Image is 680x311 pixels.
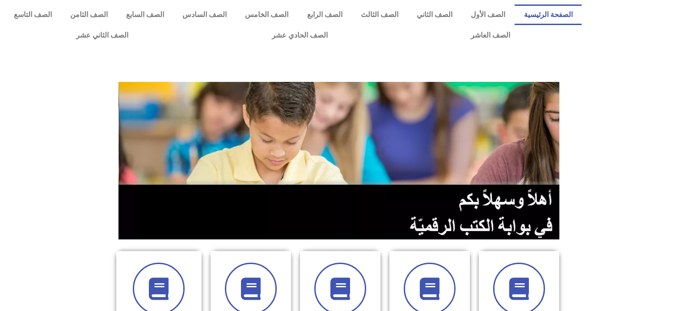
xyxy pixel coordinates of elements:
a: الصف التاسع [4,4,61,25]
a: الصفحة الرئيسية [515,4,582,25]
a: الصف الثاني عشر [4,25,200,46]
a: الصف السابع [117,4,173,25]
a: الصف الحادي عشر [200,25,399,46]
a: الصف العاشر [399,25,582,46]
a: الصف الثالث [351,4,407,25]
a: الصف الخامس [236,4,298,25]
a: الصف السادس [173,4,236,25]
a: الصف الثامن [61,4,117,25]
a: الصف الثاني [407,4,461,25]
a: الصف الرابع [298,4,351,25]
a: الصف الأول [462,4,515,25]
